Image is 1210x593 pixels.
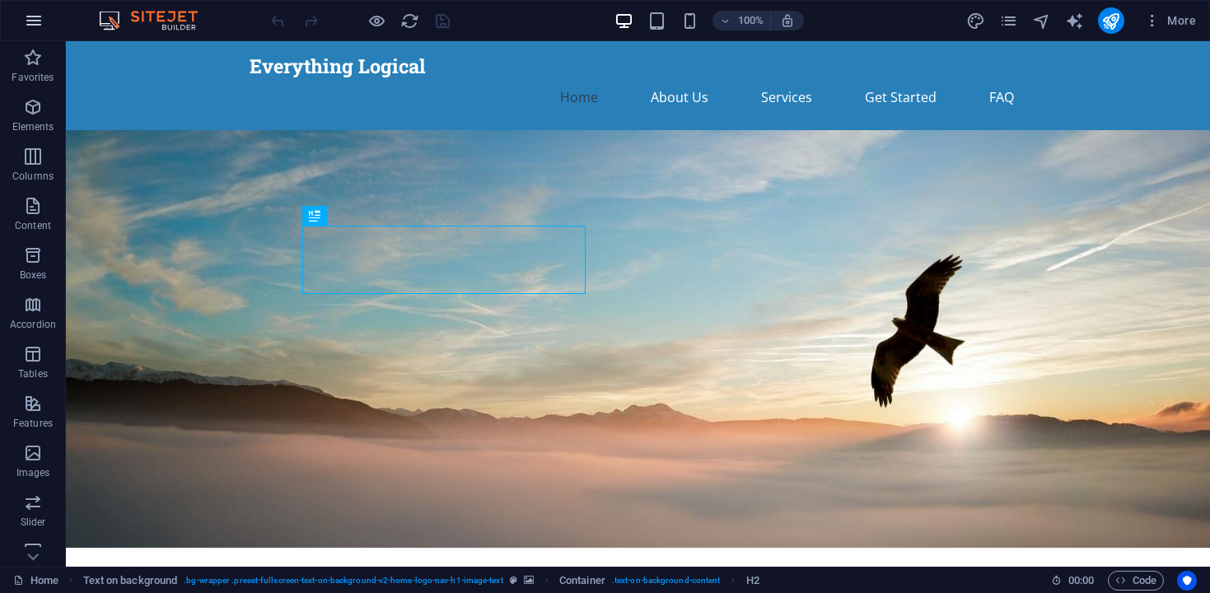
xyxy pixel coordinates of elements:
button: More [1138,7,1203,34]
i: Design (Ctrl+Alt+Y) [966,12,985,30]
button: design [966,11,986,30]
button: Code [1108,571,1164,591]
span: Code [1115,571,1156,591]
p: Elements [12,120,54,133]
p: Boxes [20,268,47,282]
button: Click here to leave preview mode and continue editing [367,11,386,30]
span: Click to select. Double-click to edit [746,571,759,591]
button: pages [999,11,1019,30]
span: Click to select. Double-click to edit [83,571,178,591]
p: Images [16,466,50,479]
p: Features [13,417,53,430]
p: Favorites [12,71,54,84]
p: Content [15,219,51,232]
i: This element contains a background [524,576,534,585]
button: reload [399,11,419,30]
i: Publish [1101,12,1120,30]
p: Slider [21,516,46,529]
nav: breadcrumb [83,571,759,591]
i: On resize automatically adjust zoom level to fit chosen device. [780,13,795,28]
i: This element is a customizable preset [510,576,517,585]
span: More [1144,12,1196,29]
p: Columns [12,170,54,183]
span: : [1080,574,1082,586]
a: Click to cancel selection. Double-click to open Pages [13,571,58,591]
button: text_generator [1065,11,1085,30]
span: 00 00 [1068,571,1094,591]
h6: Session time [1051,571,1095,591]
h6: 100% [737,11,764,30]
button: navigator [1032,11,1052,30]
p: Tables [18,367,48,381]
span: . text-on-background-content [612,571,721,591]
img: Editor Logo [95,11,218,30]
i: Pages (Ctrl+Alt+S) [999,12,1018,30]
button: publish [1098,7,1124,34]
span: Click to select. Double-click to edit [559,571,605,591]
span: . bg-wrapper .preset-fullscreen-text-on-background-v2-home-logo-nav-h1-image-text [184,571,502,591]
i: Reload page [400,12,419,30]
button: Usercentrics [1177,571,1197,591]
i: Navigator [1032,12,1051,30]
p: Accordion [10,318,56,331]
button: 100% [712,11,771,30]
i: AI Writer [1065,12,1084,30]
